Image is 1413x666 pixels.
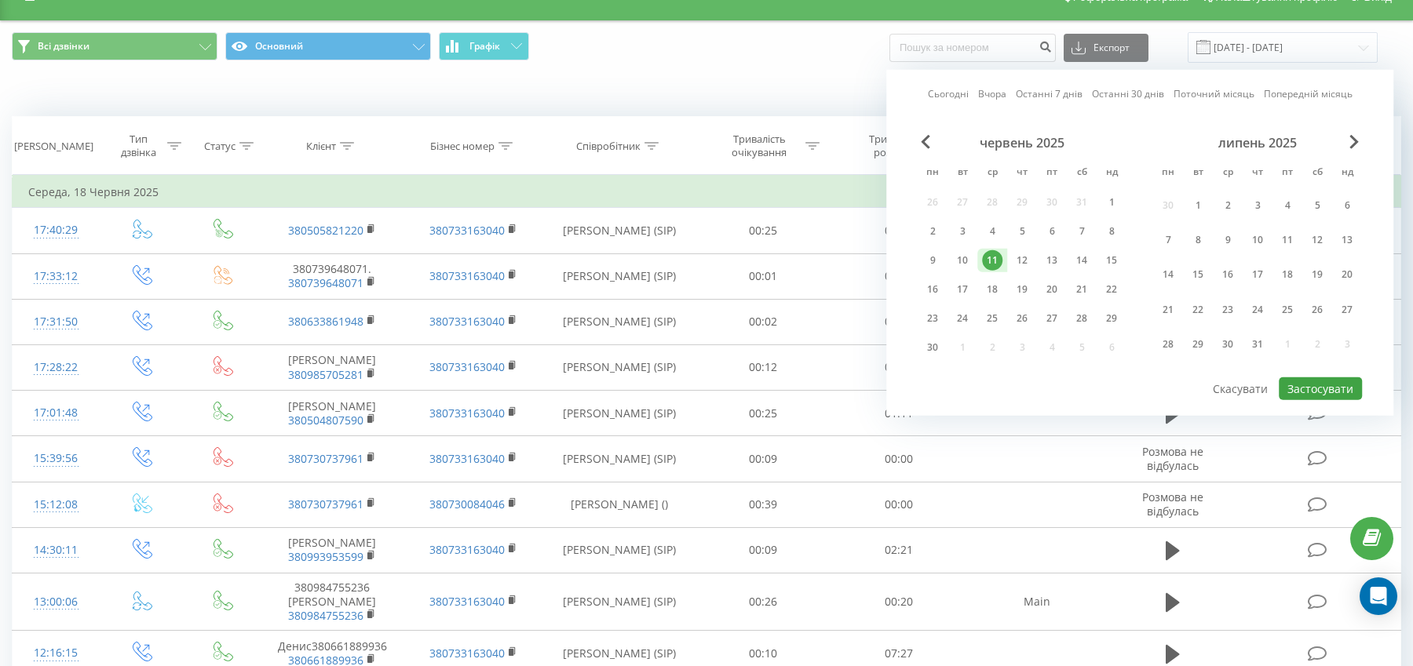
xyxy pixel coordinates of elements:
div: 12 [1307,230,1327,250]
a: Попередній місяць [1264,86,1353,101]
td: 01:11 [831,391,967,436]
div: Бізнес номер [430,140,495,153]
div: 17:28:22 [28,352,83,383]
div: нд 22 черв 2025 р. [1097,278,1126,301]
div: 3 [1247,195,1268,215]
td: 00:39 [696,482,831,527]
div: вт 1 лип 2025 р. [1183,191,1213,220]
td: [PERSON_NAME] [261,391,403,436]
span: Previous Month [921,135,930,149]
div: 8 [1188,230,1208,250]
td: 00:00 [831,344,967,390]
div: 18 [1277,264,1298,285]
div: пт 11 лип 2025 р. [1272,225,1302,254]
div: 13:00:06 [28,587,83,617]
div: вт 29 лип 2025 р. [1183,329,1213,358]
div: 12 [1012,250,1032,271]
a: 380733163040 [429,542,505,557]
td: 00:07 [831,299,967,344]
div: 26 [1307,300,1327,320]
div: пт 4 лип 2025 р. [1272,191,1302,220]
abbr: середа [1216,162,1240,185]
abbr: середа [980,162,1004,185]
div: 17:40:29 [28,215,83,246]
div: пн 16 черв 2025 р. [918,278,947,301]
div: 17:01:48 [28,398,83,428]
div: чт 12 черв 2025 р. [1007,249,1037,272]
button: Основний [225,32,431,60]
div: 6 [1042,221,1062,242]
div: пн 21 лип 2025 р. [1153,295,1183,324]
div: 17 [1247,264,1268,285]
td: [PERSON_NAME] (SIP) [543,436,695,482]
a: 380504807590 [288,413,363,428]
button: Графік [439,32,529,60]
abbr: субота [1305,162,1329,185]
div: нд 20 лип 2025 р. [1332,260,1362,289]
div: 14:30:11 [28,535,83,566]
div: пт 13 черв 2025 р. [1037,249,1067,272]
div: Тривалість очікування [717,133,801,159]
div: 21 [1158,300,1178,320]
div: чт 17 лип 2025 р. [1243,260,1272,289]
td: 380739648071. [261,253,403,299]
div: нд 6 лип 2025 р. [1332,191,1362,220]
a: 380984755236 [288,608,363,623]
a: 380633861948 [288,314,363,329]
div: 1 [1101,192,1122,213]
span: Всі дзвінки [38,40,89,53]
div: 7 [1072,221,1092,242]
td: 00:09 [696,436,831,482]
abbr: вівторок [951,162,974,185]
div: 22 [1188,300,1208,320]
div: чт 31 лип 2025 р. [1243,329,1272,358]
div: ср 25 черв 2025 р. [977,307,1007,330]
div: 5 [1307,195,1327,215]
div: 3 [952,221,973,242]
div: 31 [1247,334,1268,355]
div: 15 [1101,250,1122,271]
td: 00:00 [831,436,967,482]
abbr: понеділок [921,162,944,185]
div: вт 17 черв 2025 р. [947,278,977,301]
div: пн 9 черв 2025 р. [918,249,947,272]
td: 02:21 [831,527,967,573]
a: 380733163040 [429,268,505,283]
a: 380733163040 [429,314,505,329]
div: 18 [982,279,1002,300]
div: Open Intercom Messenger [1360,577,1397,615]
div: 1 [1188,195,1208,215]
div: 17 [952,279,973,300]
div: вт 15 лип 2025 р. [1183,260,1213,289]
abbr: понеділок [1156,162,1180,185]
a: 380733163040 [429,359,505,374]
div: 25 [1277,300,1298,320]
div: червень 2025 [918,135,1126,151]
div: ср 4 черв 2025 р. [977,220,1007,243]
div: нд 29 черв 2025 р. [1097,307,1126,330]
div: 11 [982,250,1002,271]
div: пн 30 черв 2025 р. [918,336,947,359]
a: 380733163040 [429,594,505,609]
div: 16 [1218,264,1238,285]
a: Останні 7 днів [1016,86,1083,101]
div: пн 14 лип 2025 р. [1153,260,1183,289]
div: 14 [1072,250,1092,271]
div: Тип дзвінка [113,133,164,159]
td: [PERSON_NAME] () [543,482,695,527]
div: 8 [1101,221,1122,242]
div: ср 2 лип 2025 р. [1213,191,1243,220]
td: [PERSON_NAME] (SIP) [543,299,695,344]
a: 380733163040 [429,646,505,661]
div: пт 18 лип 2025 р. [1272,260,1302,289]
td: 00:25 [696,391,831,436]
div: сб 19 лип 2025 р. [1302,260,1332,289]
div: 20 [1042,279,1062,300]
td: [PERSON_NAME] (SIP) [543,573,695,631]
a: 380739648071 [288,275,363,290]
div: 4 [982,221,1002,242]
div: нд 15 черв 2025 р. [1097,249,1126,272]
div: чт 5 черв 2025 р. [1007,220,1037,243]
div: сб 5 лип 2025 р. [1302,191,1332,220]
div: 6 [1337,195,1357,215]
